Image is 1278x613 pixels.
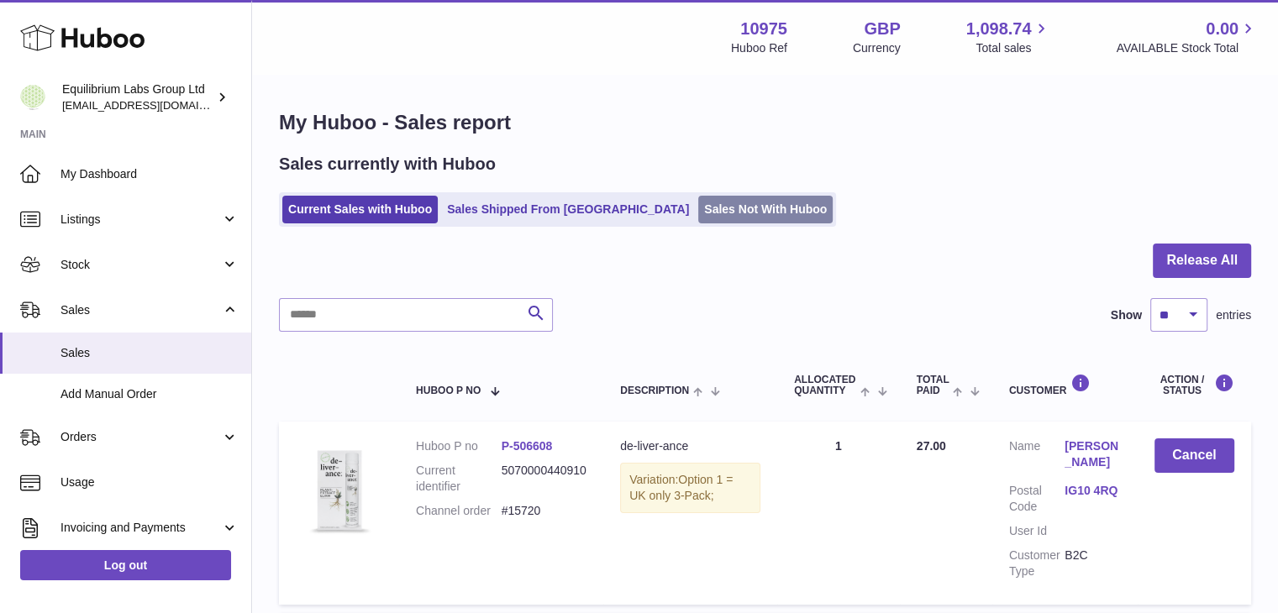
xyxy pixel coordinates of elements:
a: 1,098.74 Total sales [966,18,1051,56]
div: Currency [853,40,901,56]
div: Variation: [620,463,760,513]
dd: #15720 [502,503,587,519]
a: Sales Shipped From [GEOGRAPHIC_DATA] [441,196,695,223]
strong: 10975 [740,18,787,40]
dt: Current identifier [416,463,502,495]
dt: Name [1009,438,1065,474]
span: 1,098.74 [966,18,1032,40]
span: 0.00 [1206,18,1239,40]
button: Release All [1153,244,1251,278]
span: Total paid [917,375,949,396]
h2: Sales currently with Huboo [279,153,496,176]
span: entries [1216,307,1251,323]
a: P-506608 [502,439,553,453]
div: de-liver-ance [620,438,760,454]
span: Option 1 = UK only 3-Pack; [629,473,733,502]
span: Sales [60,345,239,361]
span: [EMAIL_ADDRESS][DOMAIN_NAME] [62,98,247,112]
span: Huboo P no [416,385,481,396]
span: ALLOCATED Quantity [794,375,856,396]
button: Cancel [1154,438,1234,473]
label: Show [1111,307,1142,323]
span: Invoicing and Payments [60,520,221,536]
span: 27.00 [917,439,946,453]
img: 3PackDeliverance_Front.jpg [296,438,380,542]
a: Sales Not With Huboo [698,196,833,223]
span: Add Manual Order [60,386,239,402]
a: 0.00 AVAILABLE Stock Total [1116,18,1258,56]
span: Total sales [976,40,1050,56]
div: Customer [1009,374,1121,396]
td: 1 [777,422,900,604]
span: Listings [60,212,221,228]
dd: 5070000440910 [502,463,587,495]
a: Log out [20,550,231,580]
span: Orders [60,429,221,445]
div: Huboo Ref [731,40,787,56]
dt: Huboo P no [416,438,502,454]
span: My Dashboard [60,166,239,182]
dt: Customer Type [1009,548,1065,579]
span: Usage [60,474,239,490]
a: Current Sales with Huboo [282,196,438,223]
img: huboo@equilibriumlabs.com [20,85,45,110]
span: Stock [60,257,221,273]
dt: Channel order [416,503,502,519]
span: AVAILABLE Stock Total [1116,40,1258,56]
span: Sales [60,302,221,318]
h1: My Huboo - Sales report [279,109,1251,136]
a: IG10 4RQ [1065,483,1120,499]
strong: GBP [864,18,900,40]
span: Description [620,385,689,396]
a: [PERSON_NAME] [1065,438,1120,470]
dd: B2C [1065,548,1120,579]
div: Equilibrium Labs Group Ltd [62,81,213,113]
dt: User Id [1009,523,1065,539]
div: Action / Status [1154,374,1234,396]
dt: Postal Code [1009,483,1065,515]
